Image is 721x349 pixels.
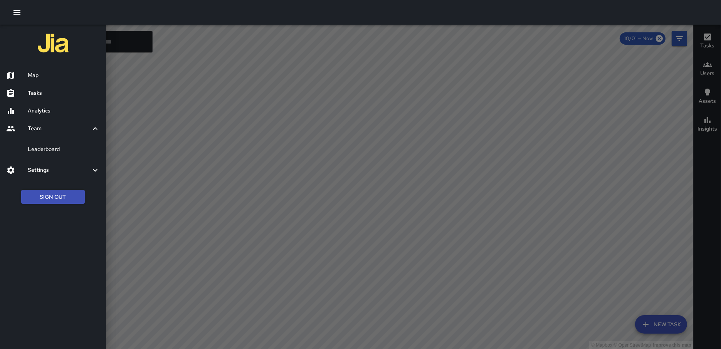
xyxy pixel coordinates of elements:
h6: Team [28,124,91,133]
h6: Tasks [28,89,100,97]
img: jia-logo [38,28,69,59]
h6: Analytics [28,107,100,115]
h6: Settings [28,166,91,174]
h6: Map [28,71,100,80]
h6: Leaderboard [28,145,100,154]
button: Sign Out [21,190,85,204]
